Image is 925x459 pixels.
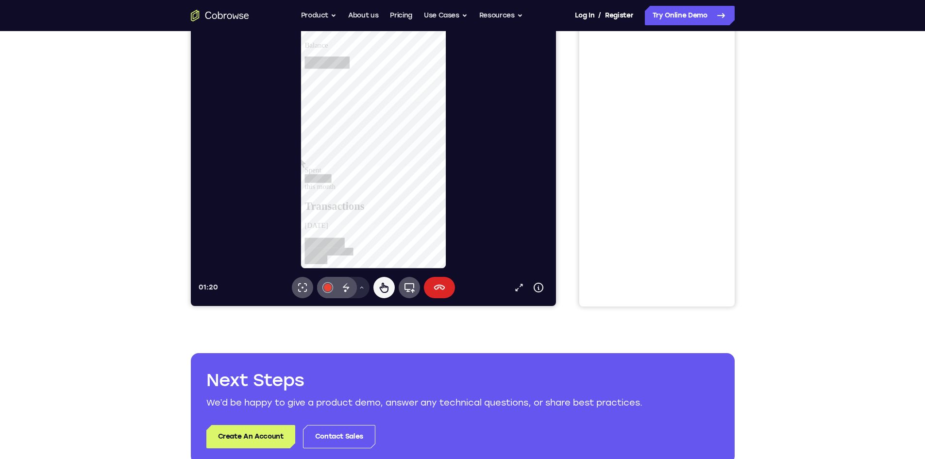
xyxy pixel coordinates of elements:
a: Register [605,6,633,25]
button: Product [301,6,337,25]
a: Log In [575,6,594,25]
h2: Transactions [4,225,151,238]
iframe: remote-screen [110,9,255,288]
a: Pricing [390,6,412,25]
a: Create An Account [206,425,295,448]
a: Cobrowse [4,10,151,28]
button: Device info [338,297,357,317]
button: Laser pointer [101,296,122,318]
p: We’d be happy to give a product demo, answer any technical questions, or share best practices. [206,396,719,409]
button: Drawing tools menu [163,296,179,318]
h2: Next Steps [206,369,719,392]
button: Disappearing ink [145,296,166,318]
button: Resources [479,6,523,25]
button: Annotations color [126,296,148,318]
div: [DATE] [4,248,151,257]
a: Go to the home page [191,10,249,21]
a: Popout [319,297,338,317]
button: End session [233,296,264,318]
button: Remote control [183,296,204,318]
div: Spent this month [4,189,151,216]
button: Use Cases [424,6,468,25]
button: Full device [208,296,229,318]
span: / [598,10,601,21]
a: Try Online Demo [645,6,735,25]
p: Balance [4,55,151,64]
a: About us [348,6,378,25]
span: 01:20 [8,303,27,311]
a: Contact Sales [303,425,375,448]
